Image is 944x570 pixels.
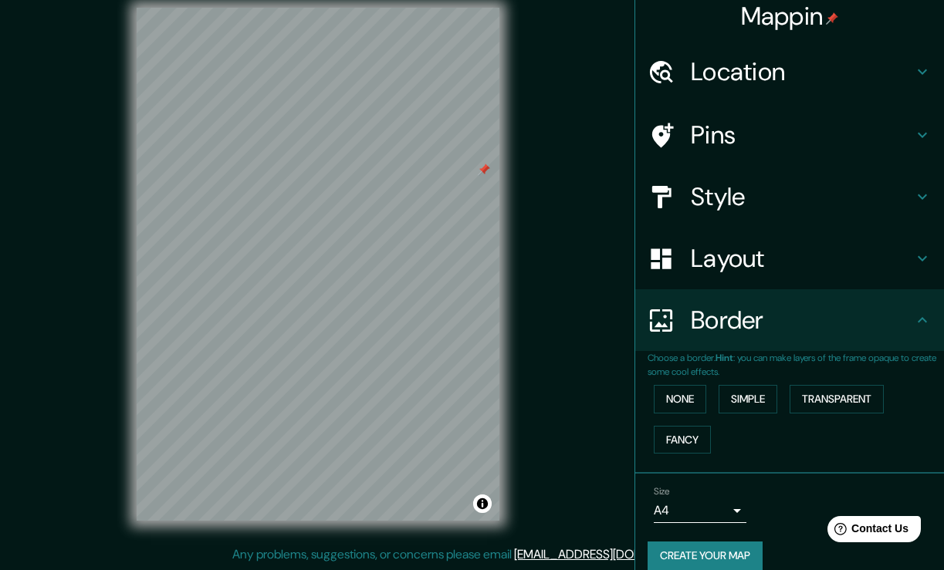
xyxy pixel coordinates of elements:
[648,351,944,379] p: Choose a border. : you can make layers of the frame opaque to create some cool effects.
[473,494,492,513] button: Toggle attribution
[691,305,913,336] h4: Border
[716,352,733,364] b: Hint
[635,228,944,289] div: Layout
[691,120,913,150] h4: Pins
[826,12,838,25] img: pin-icon.png
[719,385,777,413] button: Simple
[741,1,839,32] h4: Mappin
[654,498,746,523] div: A4
[635,289,944,351] div: Border
[514,546,705,562] a: [EMAIL_ADDRESS][DOMAIN_NAME]
[648,541,763,570] button: Create your map
[790,385,884,413] button: Transparent
[654,485,670,498] label: Size
[232,545,707,564] p: Any problems, suggestions, or concerns please email .
[654,426,711,454] button: Fancy
[691,181,913,212] h4: Style
[654,385,706,413] button: None
[635,166,944,228] div: Style
[635,41,944,103] div: Location
[807,510,927,553] iframe: Help widget launcher
[691,56,913,87] h4: Location
[137,8,499,521] canvas: Map
[635,104,944,166] div: Pins
[691,243,913,274] h4: Layout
